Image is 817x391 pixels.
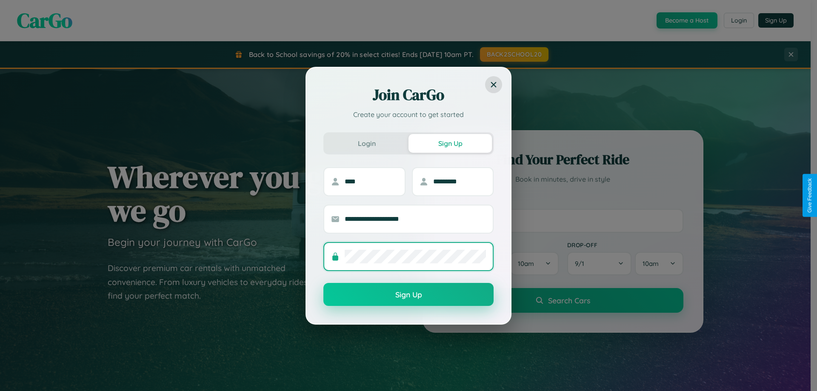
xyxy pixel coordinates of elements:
[408,134,492,153] button: Sign Up
[325,134,408,153] button: Login
[323,109,494,120] p: Create your account to get started
[323,283,494,306] button: Sign Up
[323,85,494,105] h2: Join CarGo
[807,178,813,213] div: Give Feedback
